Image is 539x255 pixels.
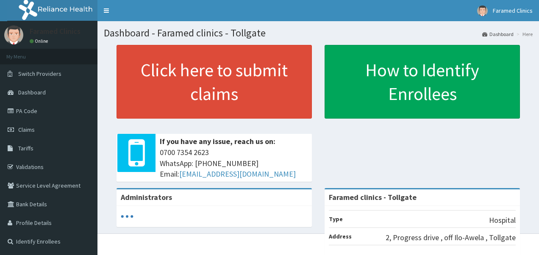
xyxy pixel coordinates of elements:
svg: audio-loading [121,210,133,223]
a: How to Identify Enrollees [325,45,520,119]
img: User Image [4,25,23,44]
li: Here [514,30,533,38]
span: Claims [18,126,35,133]
a: Dashboard [482,30,514,38]
b: Type [329,215,343,223]
strong: Faramed clinics - Tollgate [329,192,417,202]
img: User Image [477,6,488,16]
span: Tariffs [18,144,33,152]
p: Hospital [489,215,516,226]
b: Administrators [121,192,172,202]
a: Click here to submit claims [117,45,312,119]
h1: Dashboard - Faramed clinics - Tollgate [104,28,533,39]
p: Faramed Clinics [30,28,81,35]
span: 0700 7354 2623 WhatsApp: [PHONE_NUMBER] Email: [160,147,308,180]
a: Online [30,38,50,44]
span: Dashboard [18,89,46,96]
b: Address [329,233,352,240]
p: 2, Progress drive , off Ilo-Awela , Tollgate [386,232,516,243]
a: [EMAIL_ADDRESS][DOMAIN_NAME] [179,169,296,179]
b: If you have any issue, reach us on: [160,136,275,146]
span: Switch Providers [18,70,61,78]
span: Faramed Clinics [493,7,533,14]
